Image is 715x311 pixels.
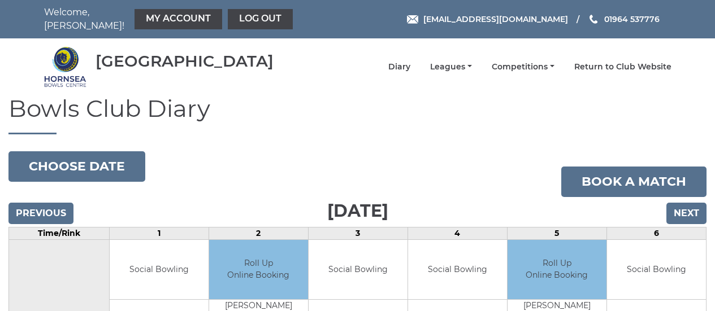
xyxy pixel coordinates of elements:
td: Roll Up Online Booking [209,240,308,299]
img: Email [407,15,418,24]
td: Social Bowling [408,240,507,299]
td: 1 [109,227,209,240]
input: Next [666,203,707,224]
span: 01964 537776 [604,14,660,24]
td: 5 [507,227,606,240]
a: Leagues [430,62,472,72]
td: 6 [606,227,706,240]
button: Choose date [8,151,145,182]
a: Log out [228,9,293,29]
td: 2 [209,227,308,240]
input: Previous [8,203,73,224]
td: Social Bowling [110,240,209,299]
td: Social Bowling [309,240,408,299]
td: Time/Rink [9,227,110,240]
a: Email [EMAIL_ADDRESS][DOMAIN_NAME] [407,13,568,25]
a: Competitions [492,62,554,72]
a: Phone us 01964 537776 [588,13,660,25]
td: Social Bowling [607,240,706,299]
img: Hornsea Bowls Centre [44,46,86,88]
img: Phone us [590,15,597,24]
a: Return to Club Website [574,62,671,72]
td: Roll Up Online Booking [508,240,606,299]
div: [GEOGRAPHIC_DATA] [96,52,274,70]
td: 3 [308,227,408,240]
h1: Bowls Club Diary [8,95,707,134]
a: My Account [135,9,222,29]
a: Diary [388,62,410,72]
a: Book a match [561,167,707,197]
nav: Welcome, [PERSON_NAME]! [44,6,296,33]
td: 4 [408,227,507,240]
span: [EMAIL_ADDRESS][DOMAIN_NAME] [423,14,568,24]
